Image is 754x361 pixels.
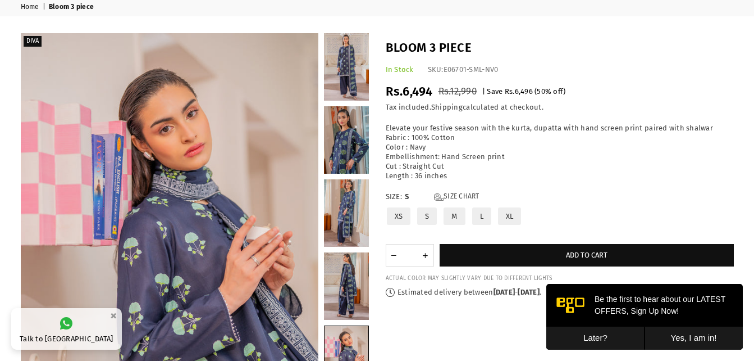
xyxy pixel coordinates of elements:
[107,306,120,325] button: ×
[482,87,485,96] span: |
[386,192,734,202] label: Size:
[21,3,41,12] a: Home
[431,103,463,112] a: Shipping
[497,206,523,226] label: XL
[386,206,412,226] label: XS
[386,275,734,282] div: ACTUAL COLOR MAY SLIGHTLY VARY DUE TO DIFFERENT LIGHTS
[493,288,515,296] time: [DATE]
[471,206,492,226] label: L
[505,87,533,96] span: Rs.6,496
[416,206,438,226] label: S
[386,124,734,180] div: Elevate your festive season with the kurta, dupatta with hand screen print paired with shalwar Fa...
[405,192,427,202] span: S
[537,87,545,96] span: 50
[546,284,743,350] iframe: webpush-onsite
[11,308,122,350] a: Talk to [GEOGRAPHIC_DATA]
[444,65,499,74] span: E06701-SML-NV0
[487,87,502,96] span: Save
[566,251,607,259] span: Add to cart
[43,3,47,12] span: |
[49,3,95,12] span: Bloom 3 piece
[386,84,433,99] span: Rs.6,494
[386,288,734,297] p: Estimated delivery between - .
[442,206,466,226] label: M
[438,85,477,97] span: Rs.12,990
[386,65,414,74] span: In Stock
[386,103,734,112] div: Tax included. calculated at checkout.
[434,192,479,202] a: Size Chart
[534,87,565,96] span: ( % off)
[386,39,734,57] h1: Bloom 3 piece
[440,244,734,267] button: Add to cart
[386,244,434,267] quantity-input: Quantity
[518,288,540,296] time: [DATE]
[24,36,42,47] label: Diva
[428,65,499,75] div: SKU:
